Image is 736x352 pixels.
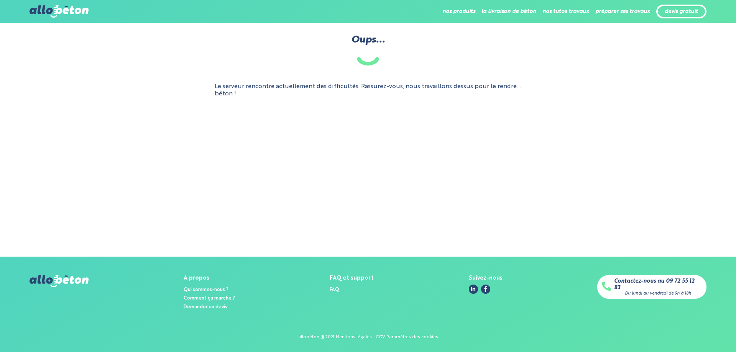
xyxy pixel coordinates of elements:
li: nos tutos travaux [542,2,589,21]
a: FAQ [330,287,339,292]
a: Contactez-nous au 09 72 55 12 83 [614,278,702,291]
a: Qui sommes-nous ? [184,287,228,292]
div: allobéton @ 2021 [298,335,334,340]
li: nos produits [442,2,475,21]
a: Comment ça marche ? [184,296,235,301]
div: - [334,335,336,340]
a: Mentions légales [336,335,372,339]
a: CGV [376,335,385,339]
div: Suivez-nous [469,275,503,282]
div: Du lundi au vendredi de 9h à 18h [625,291,691,296]
div: FAQ et support [330,275,374,282]
div: - [385,335,386,340]
a: Demander un devis [184,305,227,309]
img: allobéton [30,5,89,18]
div: A propos [184,275,235,282]
img: allobéton [30,275,89,287]
span: - [373,335,375,339]
a: Paramètres des cookies [386,335,438,339]
li: préparer ses travaux [595,2,650,21]
iframe: Help widget launcher [668,322,728,344]
p: Le serveur rencontre actuellement des difficultés. Rassurez-vous, nous travaillons dessus pour le... [215,83,521,97]
li: la livraison de béton [481,2,536,21]
a: devis gratuit [665,8,698,15]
